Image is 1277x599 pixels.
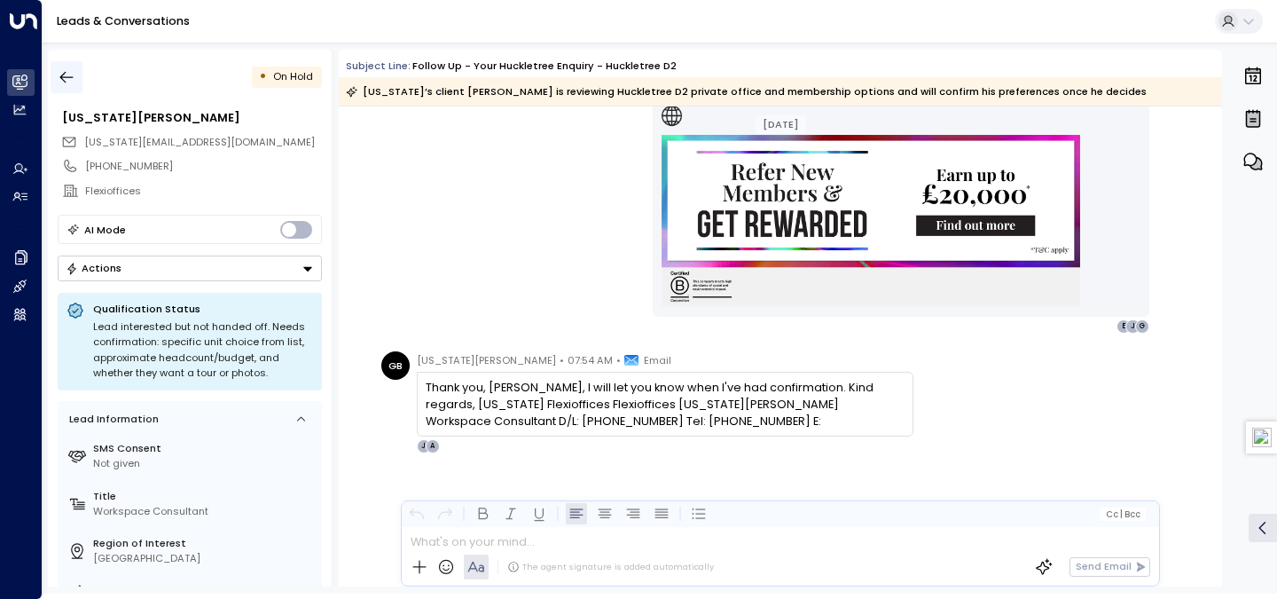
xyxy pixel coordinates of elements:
[507,561,714,573] div: The agent signature is added automatically
[756,115,806,134] div: [DATE]
[85,184,321,199] div: Flexioffices
[93,551,316,566] div: [GEOGRAPHIC_DATA]
[93,456,316,471] div: Not given
[435,503,456,524] button: Redo
[417,351,556,369] span: [US_STATE][PERSON_NAME]
[93,536,316,551] label: Region of Interest
[1125,319,1140,334] div: J
[58,256,322,281] button: Actions
[662,135,1080,306] img: https://www.huckletree.com/refer-someone
[1100,508,1146,521] button: Cc|Bcc
[406,503,427,524] button: Undo
[93,489,316,504] label: Title
[84,135,315,150] span: georgia.brown@flexioffices.com
[346,83,1147,100] div: [US_STATE]’s client [PERSON_NAME] is reviewing Huckletree D2 private office and membership option...
[1120,509,1123,519] span: |
[64,412,159,427] div: Lead Information
[93,319,313,382] div: Lead interested but not handed off. Needs confirmation: specific unit choice from list, approxima...
[426,439,440,453] div: A
[84,135,315,149] span: [US_STATE][EMAIL_ADDRESS][DOMAIN_NAME]
[616,351,621,369] span: •
[1116,319,1131,334] div: E
[66,262,121,274] div: Actions
[58,256,322,281] div: Button group with a nested menu
[412,59,677,74] div: Follow up - Your Huckletree Enquiry - Huckletree D2
[85,159,321,174] div: [PHONE_NUMBER]
[62,109,321,126] div: [US_STATE][PERSON_NAME]
[84,221,126,239] div: AI Mode
[417,439,431,453] div: J
[1135,319,1149,334] div: G
[560,351,564,369] span: •
[568,351,613,369] span: 07:54 AM
[93,504,316,519] div: Workspace Consultant
[426,379,904,430] div: Thank you, [PERSON_NAME], I will let you know when I've had confirmation. Kind regards, [US_STATE...
[93,302,313,316] p: Qualification Status
[273,69,313,83] span: On Hold
[1106,509,1140,519] span: Cc Bcc
[381,351,410,380] div: GB
[346,59,411,73] span: Subject Line:
[259,64,267,90] div: •
[93,441,316,456] label: SMS Consent
[644,351,671,369] span: Email
[57,13,190,28] a: Leads & Conversations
